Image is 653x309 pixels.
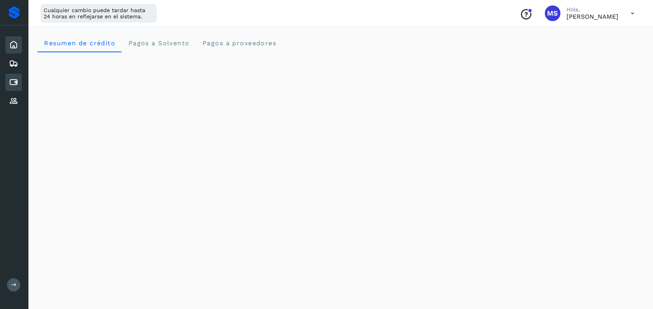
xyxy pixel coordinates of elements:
div: Cuentas por pagar [5,74,22,91]
div: Proveedores [5,92,22,110]
p: Hola, [567,6,618,13]
span: Pagos a Solvento [128,39,189,47]
span: Pagos a proveedores [202,39,276,47]
span: Resumen de crédito [44,39,115,47]
div: Inicio [5,36,22,53]
div: Embarques [5,55,22,72]
div: Cualquier cambio puede tardar hasta 24 horas en reflejarse en el sistema. [41,4,157,23]
p: Mariana Salazar [567,13,618,20]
